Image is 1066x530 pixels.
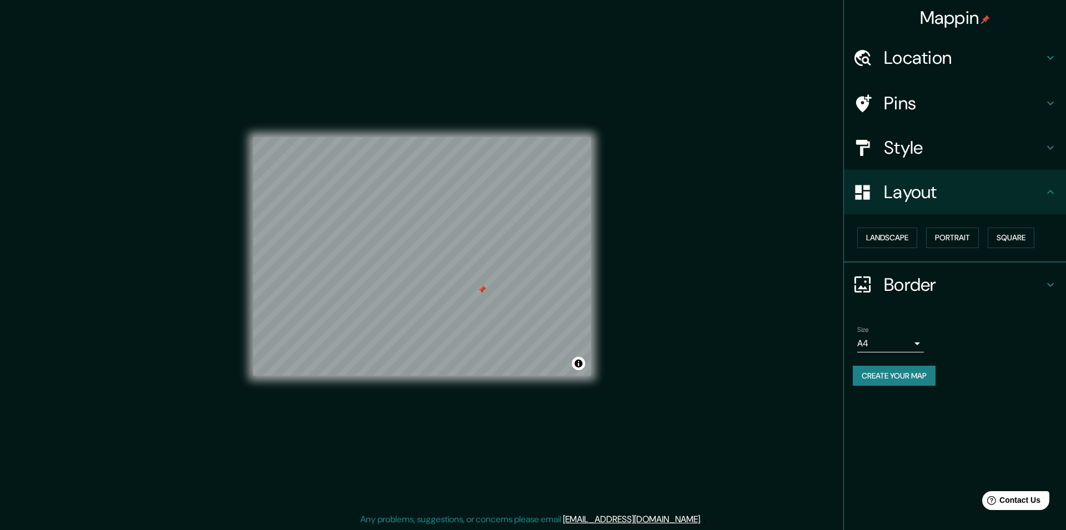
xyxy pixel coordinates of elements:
[988,228,1034,248] button: Square
[360,513,702,526] p: Any problems, suggestions, or concerns please email .
[884,137,1044,159] h4: Style
[844,36,1066,80] div: Location
[844,125,1066,170] div: Style
[967,487,1054,518] iframe: Help widget launcher
[572,357,585,370] button: Toggle attribution
[857,228,917,248] button: Landscape
[857,325,869,334] label: Size
[563,513,700,525] a: [EMAIL_ADDRESS][DOMAIN_NAME]
[981,15,990,24] img: pin-icon.png
[702,513,703,526] div: .
[884,274,1044,296] h4: Border
[926,228,979,248] button: Portrait
[884,47,1044,69] h4: Location
[853,366,936,386] button: Create your map
[844,263,1066,307] div: Border
[857,335,924,352] div: A4
[920,7,990,29] h4: Mappin
[884,92,1044,114] h4: Pins
[253,137,591,376] canvas: Map
[844,170,1066,214] div: Layout
[703,513,706,526] div: .
[884,181,1044,203] h4: Layout
[844,81,1066,125] div: Pins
